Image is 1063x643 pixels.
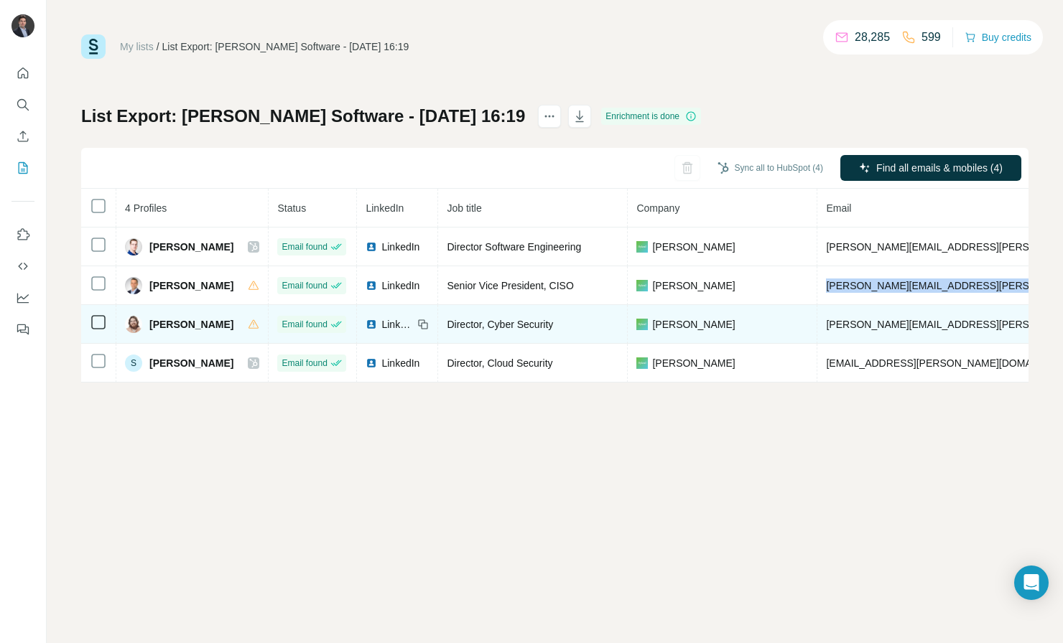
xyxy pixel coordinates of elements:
img: Avatar [125,238,142,255]
span: Company [636,202,679,214]
img: Surfe Logo [81,34,106,59]
span: Status [277,202,306,214]
img: LinkedIn logo [366,357,377,369]
span: [PERSON_NAME] [652,240,735,254]
button: Feedback [11,316,34,342]
div: Open Intercom Messenger [1014,565,1049,600]
span: Email [826,202,851,214]
span: [PERSON_NAME] [652,317,735,332]
img: company-logo [636,357,648,369]
span: [PERSON_NAME] [652,278,735,293]
button: Use Surfe on LinkedIn [11,222,34,248]
img: Avatar [125,277,142,294]
span: Email found [282,318,327,331]
span: [PERSON_NAME] [149,240,233,254]
a: My lists [120,41,154,52]
span: Job title [447,202,481,214]
p: 28,285 [855,29,890,46]
button: Search [11,92,34,118]
div: Enrichment is done [601,108,701,125]
span: 4 Profiles [125,202,167,214]
span: Senior Vice President, CISO [447,280,573,291]
button: actions [538,105,561,128]
span: LinkedIn [366,202,404,214]
img: Avatar [11,14,34,37]
button: My lists [11,155,34,181]
span: LinkedIn [381,317,413,332]
span: Director, Cyber Security [447,319,553,330]
span: LinkedIn [381,356,419,370]
div: S [125,355,142,372]
button: Buy credits [965,27,1031,47]
div: List Export: [PERSON_NAME] Software - [DATE] 16:19 [162,39,409,54]
span: [PERSON_NAME] [149,356,233,370]
span: LinkedIn [381,240,419,254]
img: LinkedIn logo [366,241,377,253]
button: Find all emails & mobiles (4) [840,155,1021,181]
span: [PERSON_NAME] [149,278,233,293]
span: Director, Cloud Security [447,357,552,369]
span: [PERSON_NAME] [652,356,735,370]
button: Quick start [11,60,34,86]
img: Avatar [125,316,142,333]
button: Sync all to HubSpot (4) [707,157,833,179]
img: LinkedIn logo [366,280,377,291]
span: Email found [282,240,327,253]
span: Find all emails & mobiles (4) [876,161,1003,175]
span: LinkedIn [381,278,419,293]
img: LinkedIn logo [366,319,377,330]
button: Enrich CSV [11,123,34,149]
li: / [157,39,159,54]
button: Use Surfe API [11,253,34,279]
img: company-logo [636,280,648,291]
img: company-logo [636,241,648,253]
span: Director Software Engineering [447,241,581,253]
img: company-logo [636,319,648,330]
button: Dashboard [11,285,34,311]
p: 599 [922,29,941,46]
h1: List Export: [PERSON_NAME] Software - [DATE] 16:19 [81,105,525,128]
span: [PERSON_NAME] [149,317,233,332]
span: Email found [282,357,327,370]
span: Email found [282,279,327,292]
